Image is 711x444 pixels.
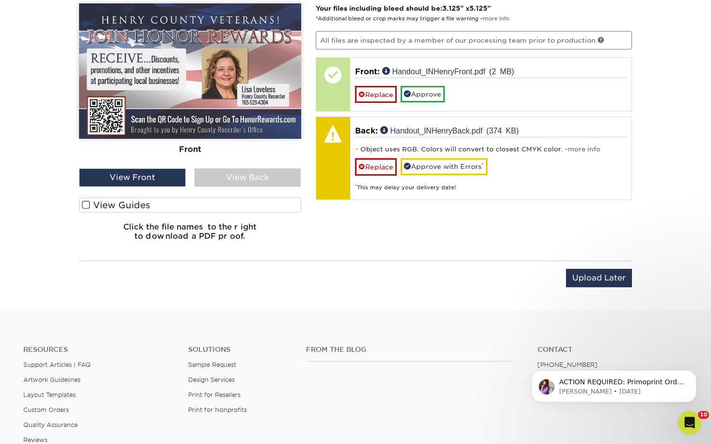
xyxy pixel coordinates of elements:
[23,391,76,398] a: Layout Templates
[316,16,509,22] small: *Additional bleed or crop marks may trigger a file warning –
[188,345,291,354] h4: Solutions
[517,350,711,418] iframe: Intercom notifications message
[23,436,48,444] a: Reviews
[401,86,445,102] a: Approve
[79,222,301,248] h6: Click the file names to the right to download a PDF proof.
[23,376,81,383] a: Artwork Guidelines
[442,4,460,12] span: 3.125
[566,269,632,287] input: Upload Later
[79,197,301,213] label: View Guides
[188,406,247,413] a: Print for Nonprofits
[194,168,301,187] div: View Back
[537,345,688,354] a: Contact
[355,126,378,135] span: Back:
[355,86,397,103] a: Replace
[380,126,519,134] a: Handout_INHenryBack.pdf (374 KB)
[382,67,515,75] a: Handout_INHenryFront.pdf (2 MB)
[401,158,487,175] a: Approve with Errors*
[79,138,301,160] div: Front
[483,16,509,22] a: more info
[355,67,380,76] span: Front:
[188,391,241,398] a: Print for Resellers
[23,345,174,354] h4: Resources
[306,345,511,354] h4: From the Blog
[355,176,627,192] div: This may delay your delivery date!
[698,411,709,419] span: 10
[568,146,600,153] a: more info
[678,411,701,434] iframe: Intercom live chat
[469,4,487,12] span: 5.125
[23,421,78,428] a: Quality Assurance
[188,376,235,383] a: Design Services
[316,4,491,12] strong: Your files including bleed should be: " x "
[188,361,236,368] a: Sample Request
[355,158,397,175] a: Replace
[23,406,69,413] a: Custom Orders
[23,361,91,368] a: Support Articles | FAQ
[79,168,186,187] div: View Front
[316,31,632,49] p: All files are inspected by a member of our processing team prior to production.
[355,145,627,153] li: Object uses RGB. Colors will convert to closest CMYK color. -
